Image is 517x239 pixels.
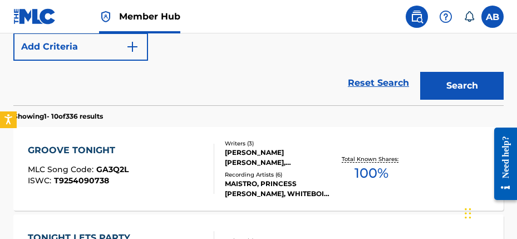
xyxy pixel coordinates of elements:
[119,10,180,23] span: Member Hub
[96,164,129,174] span: GA3Q2L
[225,139,331,148] div: Writers ( 3 )
[126,40,139,53] img: 9d2ae6d4665cec9f34b9.svg
[410,10,424,23] img: search
[13,8,56,25] img: MLC Logo
[225,148,331,168] div: [PERSON_NAME] [PERSON_NAME], [PERSON_NAME], [PERSON_NAME]
[225,179,331,199] div: MAISTRO, PRINCESS [PERSON_NAME], WHITEBOI BEATS, PRINCESS [PERSON_NAME], WHITEBOI BEATS
[354,163,388,183] span: 100 %
[13,111,103,121] p: Showing 1 - 10 of 336 results
[13,127,504,211] a: GROOVE TONIGHTMLC Song Code:GA3Q2LISWC:T9254090738Writers (3)[PERSON_NAME] [PERSON_NAME], [PERSON...
[13,33,148,61] button: Add Criteria
[486,119,517,209] iframe: Resource Center
[28,175,54,186] span: ISWC :
[28,144,129,157] div: GROOVE TONIGHT
[420,72,504,100] button: Search
[342,71,415,95] a: Reset Search
[406,6,428,28] a: Public Search
[99,10,112,23] img: Top Rightsholder
[435,6,457,28] div: Help
[465,197,471,230] div: Drag
[28,164,96,174] span: MLC Song Code :
[481,6,504,28] div: User Menu
[464,11,475,22] div: Notifications
[461,186,517,239] iframe: Chat Widget
[342,155,401,163] p: Total Known Shares:
[54,175,109,186] span: T9254090738
[439,10,452,23] img: help
[225,170,331,179] div: Recording Artists ( 6 )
